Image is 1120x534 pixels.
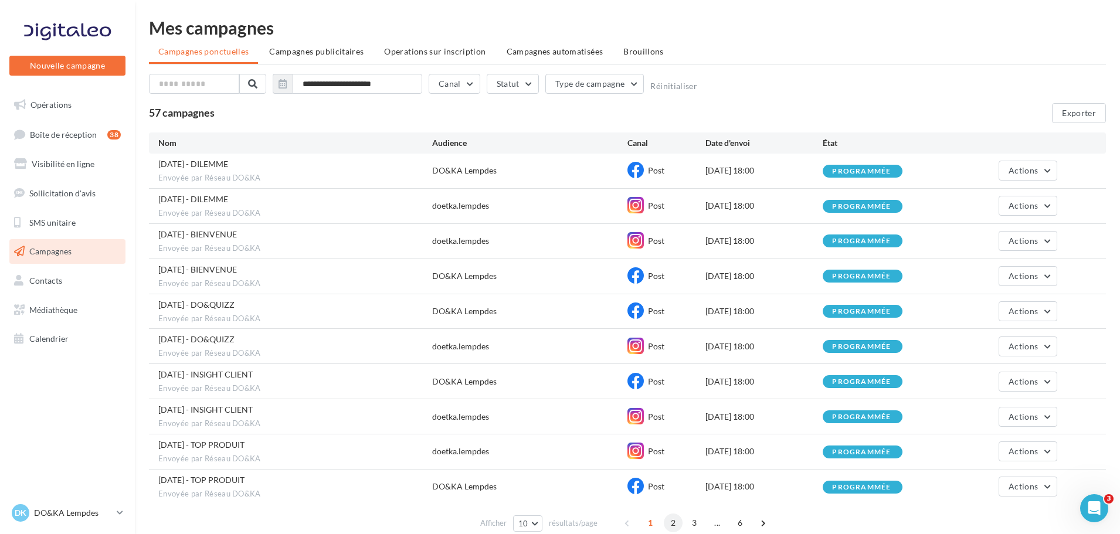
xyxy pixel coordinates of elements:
[158,243,432,254] span: Envoyée par Réseau DO&KA
[29,246,72,256] span: Campagnes
[1009,411,1038,421] span: Actions
[432,200,489,212] div: doetka.lempdes
[708,513,727,532] span: ...
[627,137,705,149] div: Canal
[705,481,823,492] div: [DATE] 18:00
[432,341,489,352] div: doetka.lempdes
[823,137,940,149] div: État
[9,502,125,524] a: DK DO&KA Lempdes
[429,74,480,94] button: Canal
[269,46,364,56] span: Campagnes publicitaires
[158,208,432,219] span: Envoyée par Réseau DO&KA
[15,507,26,519] span: DK
[32,159,94,169] span: Visibilité en ligne
[158,383,432,394] span: Envoyée par Réseau DO&KA
[432,235,489,247] div: doetka.lempdes
[158,229,237,239] span: 25/09/2025 - BIENVENUE
[1009,236,1038,246] span: Actions
[432,270,497,282] div: DO&KA Lempdes
[705,137,823,149] div: Date d'envoi
[158,440,245,450] span: 16/09/2025 - TOP PRODUIT
[999,407,1057,427] button: Actions
[648,200,664,210] span: Post
[107,130,121,140] div: 38
[705,200,823,212] div: [DATE] 18:00
[648,376,664,386] span: Post
[1009,271,1038,281] span: Actions
[29,217,76,227] span: SMS unitaire
[549,518,598,529] span: résultats/page
[158,334,235,344] span: 23/09/2025 - DO&QUIZZ
[7,210,128,235] a: SMS unitaire
[648,481,664,491] span: Post
[518,519,528,528] span: 10
[158,475,245,485] span: 16/09/2025 - TOP PRODUIT
[7,93,128,117] a: Opérations
[158,300,235,309] span: 23/09/2025 - DO&QUIZZ
[705,411,823,423] div: [DATE] 18:00
[29,188,96,198] span: Sollicitation d'avis
[29,334,69,343] span: Calendrier
[158,173,432,183] span: Envoyée par Réseau DO&KA
[1009,481,1038,491] span: Actions
[648,306,664,316] span: Post
[999,231,1057,251] button: Actions
[432,411,489,423] div: doetka.lempdes
[648,341,664,351] span: Post
[30,129,97,139] span: Boîte de réception
[648,446,664,456] span: Post
[384,46,486,56] span: Operations sur inscription
[158,369,253,379] span: 18/09/2025 - INSIGHT CLIENT
[432,137,627,149] div: Audience
[9,56,125,76] button: Nouvelle campagne
[648,236,664,246] span: Post
[432,376,497,387] div: DO&KA Lempdes
[999,266,1057,286] button: Actions
[513,515,543,532] button: 10
[731,513,749,532] span: 6
[1104,494,1114,504] span: 3
[545,74,644,94] button: Type de campagne
[7,122,128,147] a: Boîte de réception38
[7,268,128,293] a: Contacts
[432,445,489,457] div: doetka.lempdes
[7,152,128,176] a: Visibilité en ligne
[432,481,497,492] div: DO&KA Lempdes
[832,273,891,280] div: programmée
[158,137,432,149] div: Nom
[623,46,664,56] span: Brouillons
[432,165,497,176] div: DO&KA Lempdes
[999,336,1057,356] button: Actions
[999,161,1057,181] button: Actions
[685,513,704,532] span: 3
[1009,165,1038,175] span: Actions
[705,341,823,352] div: [DATE] 18:00
[7,298,128,322] a: Médiathèque
[832,168,891,175] div: programmée
[705,445,823,457] div: [DATE] 18:00
[999,477,1057,496] button: Actions
[999,372,1057,392] button: Actions
[432,305,497,317] div: DO&KA Lempdes
[1052,103,1106,123] button: Exporter
[1009,376,1038,386] span: Actions
[1009,200,1038,210] span: Actions
[705,235,823,247] div: [DATE] 18:00
[158,314,432,324] span: Envoyée par Réseau DO&KA
[1009,341,1038,351] span: Actions
[832,237,891,245] div: programmée
[29,275,62,285] span: Contacts
[158,278,432,289] span: Envoyée par Réseau DO&KA
[648,411,664,421] span: Post
[999,196,1057,216] button: Actions
[648,165,664,175] span: Post
[158,454,432,464] span: Envoyée par Réseau DO&KA
[34,507,112,519] p: DO&KA Lempdes
[650,81,697,91] button: Réinitialiser
[705,376,823,387] div: [DATE] 18:00
[832,484,891,491] div: programmée
[7,326,128,351] a: Calendrier
[149,19,1106,36] div: Mes campagnes
[641,513,660,532] span: 1
[149,106,215,119] span: 57 campagnes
